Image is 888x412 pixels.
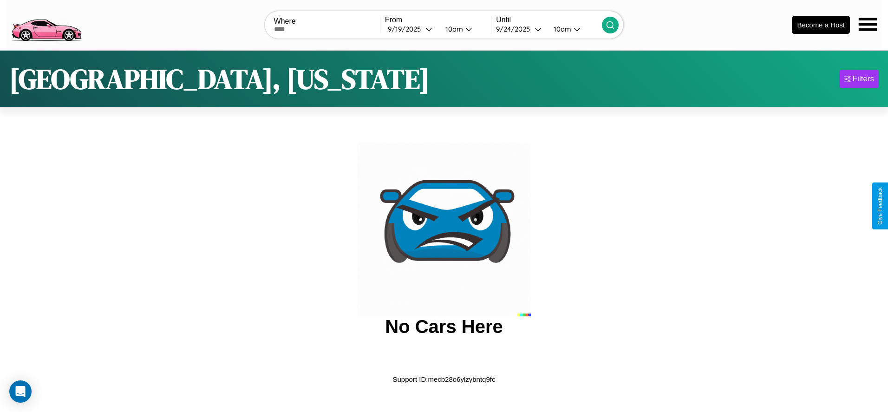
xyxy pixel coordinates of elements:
[546,24,602,34] button: 10am
[393,373,496,386] p: Support ID: mecb28o6ylzybntq9fc
[496,16,602,24] label: Until
[9,60,430,98] h1: [GEOGRAPHIC_DATA], [US_STATE]
[357,143,531,316] img: car
[549,25,574,33] div: 10am
[385,16,491,24] label: From
[385,24,438,34] button: 9/19/2025
[792,16,850,34] button: Become a Host
[853,74,874,84] div: Filters
[274,17,380,26] label: Where
[441,25,465,33] div: 10am
[9,380,32,403] div: Open Intercom Messenger
[877,187,883,225] div: Give Feedback
[385,316,503,337] h2: No Cars Here
[496,25,535,33] div: 9 / 24 / 2025
[438,24,491,34] button: 10am
[839,70,879,88] button: Filters
[7,5,85,44] img: logo
[388,25,425,33] div: 9 / 19 / 2025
